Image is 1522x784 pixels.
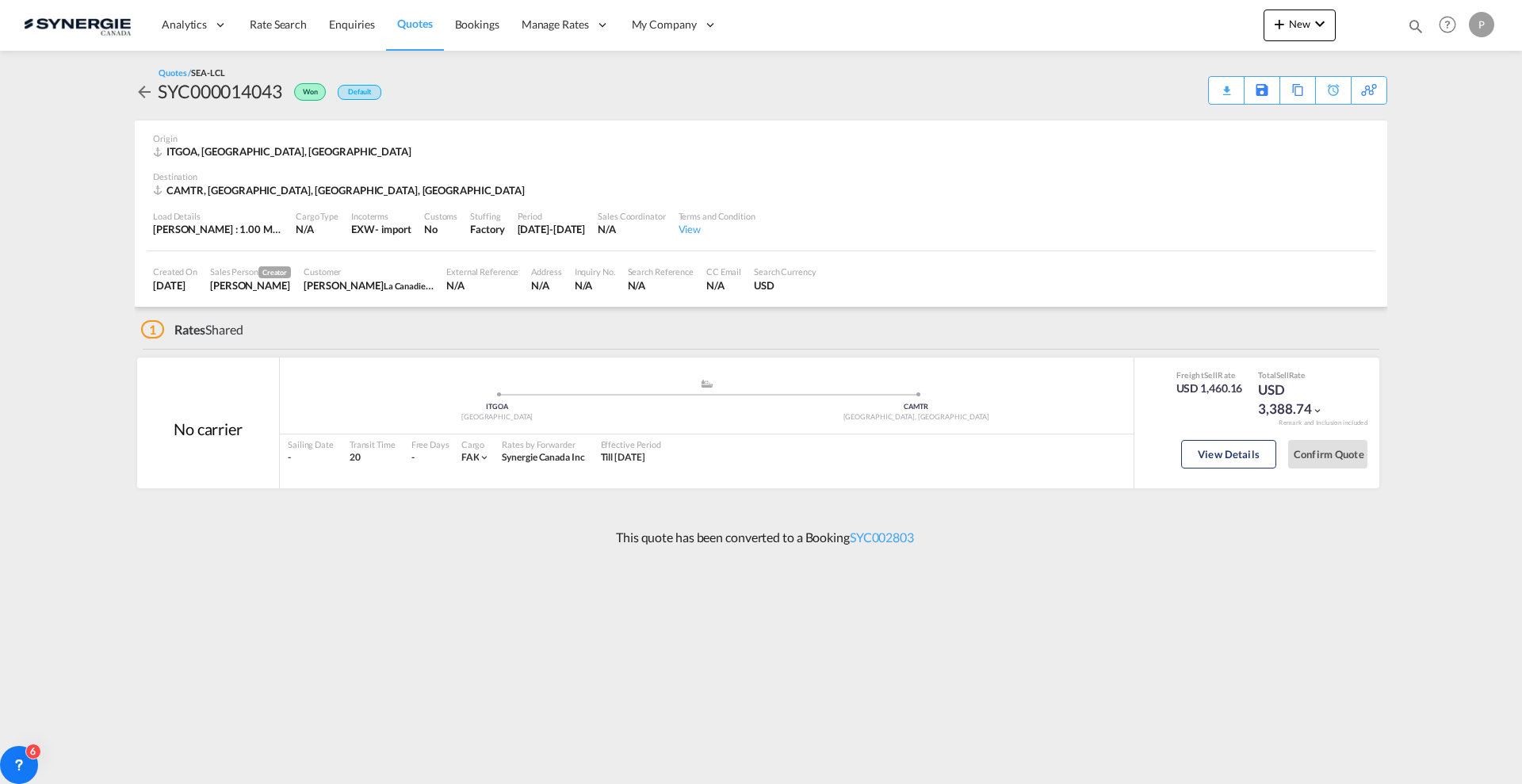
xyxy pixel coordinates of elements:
md-icon: icon-magnify [1407,17,1424,35]
div: P [1469,12,1494,37]
md-icon: icon-plus 400-fg [1270,14,1289,33]
div: Stuffing [470,210,504,222]
div: 13 Aug 2025 [153,278,197,293]
div: USD 1,460.16 [1176,381,1243,396]
div: Total Rate [1258,369,1337,381]
div: No [424,222,457,236]
div: Search Currency [754,266,816,277]
div: External Reference [446,266,518,277]
div: Customs [424,210,457,222]
div: Address [531,266,561,277]
div: Synergie Canada Inc [502,451,584,465]
div: - import [375,222,411,236]
div: N/A [531,278,561,293]
div: Origin [153,132,1369,144]
div: N/A [446,278,518,293]
div: Freight Rate [1176,369,1243,381]
span: Help [1434,11,1461,38]
span: Manage Rates [522,17,589,33]
div: Customer [304,266,434,277]
button: Confirm Quote [1288,440,1367,468]
button: View Details [1181,440,1276,468]
md-icon: icon-chevron-down [1312,405,1323,416]
div: No carrier [174,418,243,440]
div: N/A [575,278,615,293]
div: N/A [296,222,338,236]
span: Won [303,87,322,102]
div: Search Reference [628,266,694,277]
div: Terms and Condition [679,210,755,222]
div: CAMTR, Montreal, QC, Americas [153,183,529,197]
span: 1 [141,320,164,338]
span: Rate Search [250,17,307,31]
div: SYC000014043 [158,78,282,104]
span: Bookings [455,17,499,31]
div: Rates by Forwarder [502,438,584,450]
span: ITGOA, [GEOGRAPHIC_DATA], [GEOGRAPHIC_DATA] [166,145,411,158]
span: My Company [632,17,697,33]
div: - [288,451,334,465]
div: Transit Time [350,438,396,450]
div: 20 Aug 2025 [518,222,586,236]
div: Sales Coordinator [598,210,665,222]
div: icon-magnify [1407,17,1424,41]
div: Period [518,210,586,222]
div: Ingrid Muroff [304,278,434,293]
md-icon: icon-chevron-down [1310,14,1329,33]
div: USD [754,278,816,293]
div: N/A [598,222,665,236]
span: Enquiries [329,17,375,31]
div: Effective Period [601,438,661,450]
div: Default [338,85,381,100]
span: New [1270,17,1329,30]
button: icon-plus 400-fgNewicon-chevron-down [1264,10,1336,41]
span: SEA-LCL [191,67,224,78]
div: Remark and Inclusion included [1267,419,1379,427]
div: icon-arrow-left [135,78,158,104]
div: View [679,222,755,236]
div: Quote PDF is not available at this time [1217,77,1236,91]
span: Analytics [162,17,207,33]
div: Shared [141,321,243,338]
span: Till [DATE] [601,451,645,463]
a: SYC002803 [850,530,914,545]
div: Cargo [461,438,491,450]
div: Load Details [153,210,283,222]
div: Help [1434,11,1469,40]
div: Pablo Gomez Saldarriaga [210,278,291,293]
div: CAMTR [707,402,1126,412]
div: Incoterms [351,210,411,222]
span: Sell [1276,370,1289,380]
md-icon: icon-chevron-down [479,452,490,463]
div: - [411,451,415,465]
span: La Canadienne shoes [384,279,463,292]
img: 1f56c880d42311ef80fc7dca854c8e59.png [24,7,131,43]
div: Save As Template [1245,77,1279,104]
div: EXW [351,222,375,236]
div: ITGOA, Genova, Europe [153,144,415,159]
md-icon: assets/icons/custom/ship-fill.svg [698,380,717,388]
div: Quotes /SEA-LCL [159,67,225,78]
div: [PERSON_NAME] : 1.00 MT | Volumetric Wt : 14.04 CBM | Chargeable Wt : 14.04 W/M [153,222,283,236]
div: Inquiry No. [575,266,615,277]
md-icon: icon-download [1217,79,1236,91]
div: Free Days [411,438,449,450]
span: Creator [258,266,291,278]
span: Quotes [397,17,432,30]
md-icon: icon-arrow-left [135,82,154,101]
div: N/A [706,278,741,293]
div: Created On [153,266,197,277]
div: USD 3,388.74 [1258,381,1337,419]
div: Till 16 Aug 2025 [601,451,645,465]
span: Rates [174,322,206,337]
div: CC Email [706,266,741,277]
div: Destination [153,170,1369,182]
div: Sales Person [210,266,291,278]
div: [GEOGRAPHIC_DATA], [GEOGRAPHIC_DATA] [707,412,1126,423]
span: FAK [461,451,480,463]
div: N/A [628,278,694,293]
div: ITGOA [288,402,707,412]
div: 20 [350,451,396,465]
span: Sell [1204,370,1218,380]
